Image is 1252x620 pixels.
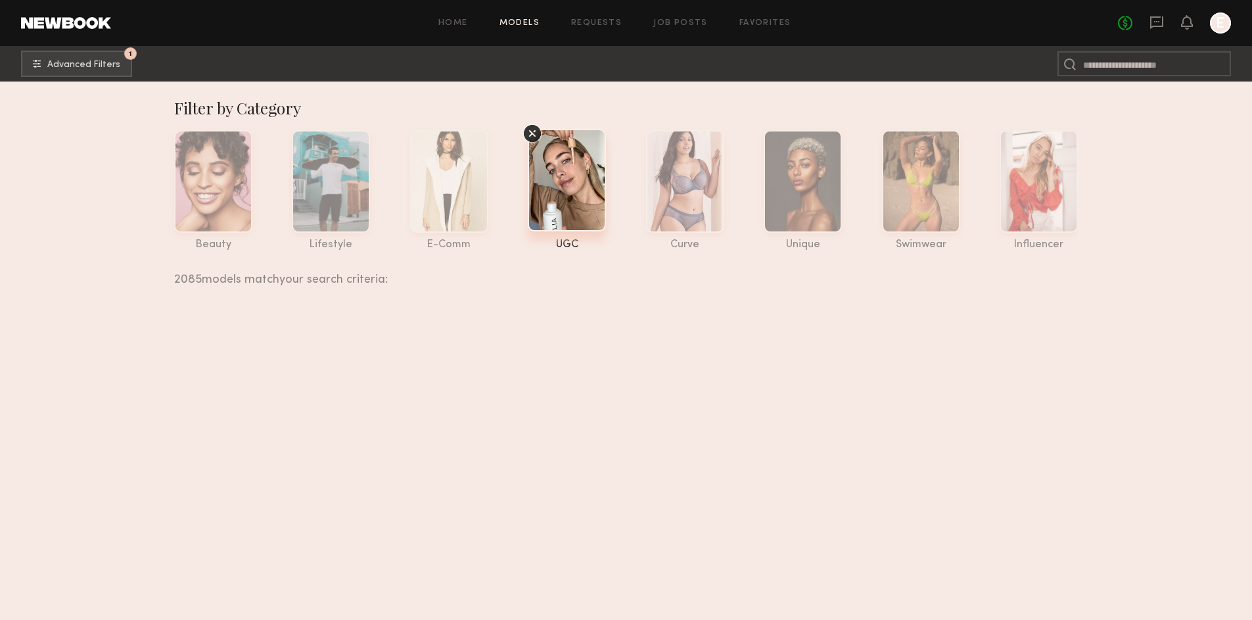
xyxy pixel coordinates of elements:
div: e-comm [410,239,488,250]
a: Home [438,19,468,28]
div: lifestyle [292,239,370,250]
a: Favorites [739,19,791,28]
div: curve [646,239,724,250]
span: Advanced Filters [47,60,120,70]
button: 1Advanced Filters [21,51,132,77]
div: swimwear [882,239,960,250]
div: UGC [528,239,606,250]
div: beauty [174,239,252,250]
a: Job Posts [653,19,708,28]
div: unique [764,239,842,250]
div: 2085 models match your search criteria: [174,258,1067,286]
a: Models [499,19,540,28]
div: Filter by Category [174,97,1078,118]
div: influencer [1000,239,1078,250]
span: 1 [129,51,132,57]
a: E [1210,12,1231,34]
a: Requests [571,19,622,28]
